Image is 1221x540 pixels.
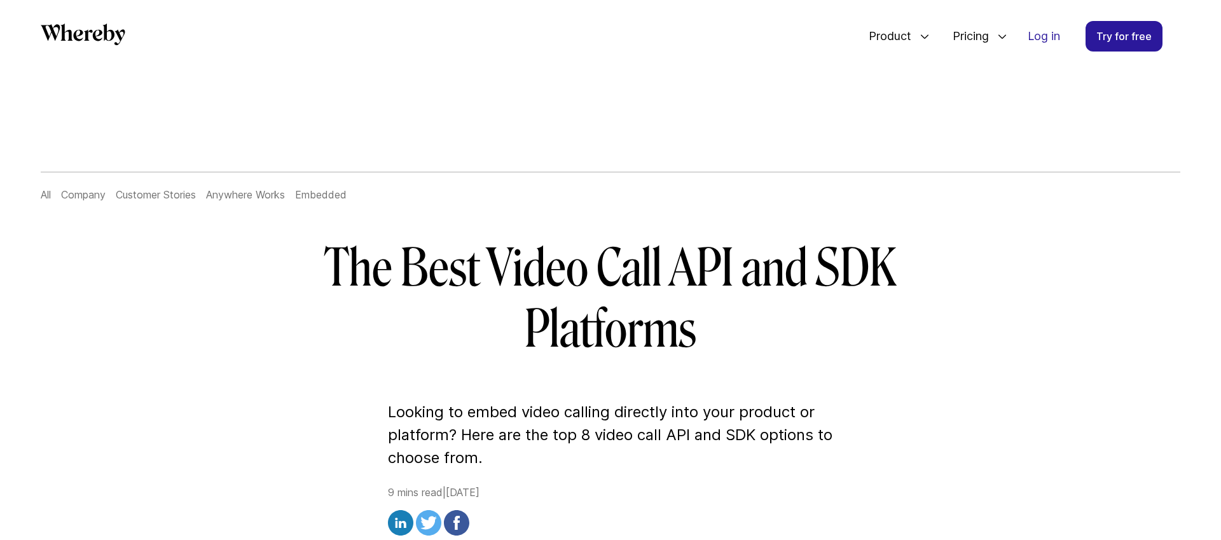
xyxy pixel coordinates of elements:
a: Company [61,188,106,201]
p: Looking to embed video calling directly into your product or platform? Here are the top 8 video c... [388,401,833,469]
span: Product [856,15,914,57]
a: All [41,188,51,201]
img: linkedin [388,510,413,536]
div: 9 mins read | [DATE] [388,485,833,539]
img: twitter [416,510,441,536]
a: Anywhere Works [206,188,285,201]
a: Embedded [295,188,347,201]
a: Customer Stories [116,188,196,201]
h1: The Best Video Call API and SDK Platforms [244,238,977,360]
svg: Whereby [41,24,125,45]
a: Whereby [41,24,125,50]
img: facebook [444,510,469,536]
a: Try for free [1086,21,1162,52]
a: Log in [1018,22,1070,51]
span: Pricing [940,15,992,57]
